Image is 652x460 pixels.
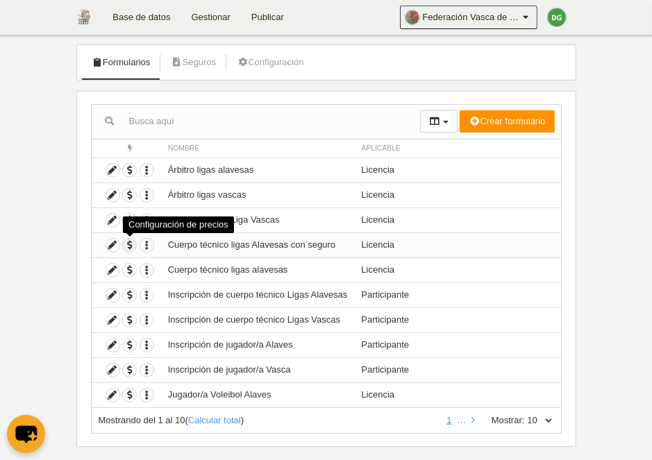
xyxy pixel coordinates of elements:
td: Cuerpo técnico ligas Alavesas con seguro [161,232,355,257]
img: c2l6ZT0zMHgzMCZmcz05JnRleHQ9REcmYmc9NDNhMDQ3.png [548,8,566,26]
td: Inscripción de jugador/a Vasca [161,357,355,382]
td: Participante [354,307,560,332]
label: Mostrar: [478,414,525,427]
a: Federación Vasca de Voleibol [400,6,537,29]
a: Configuración [229,52,311,73]
td: Cuerpo técnico ligas alavesas [161,257,355,282]
td: Licencia [354,207,560,232]
td: Licencia [354,257,560,282]
td: Cuerpo técnico Liga Vascas [161,207,355,232]
span: Aplicable [361,144,401,152]
div: ( ) [99,414,437,427]
td: Licencia [354,232,560,257]
span: Mostrando del 1 al 10 [99,415,185,425]
input: Busca aquí [92,111,420,132]
a: 1 [444,415,454,425]
td: Licencia [354,182,560,207]
td: Licencia [354,382,560,407]
a: Calcular total [188,415,241,425]
td: Árbitro ligas alavesas [161,157,355,182]
a: Formularios [84,52,158,73]
button: chat-button [7,415,45,453]
a: Seguros [163,52,224,73]
td: Licencia [354,157,560,182]
td: Participante [354,282,560,307]
td: Jugador/a Voleibol Alaves [161,382,355,407]
td: Inscripción de cuerpo técnico Ligas Vascas [161,307,355,332]
img: Oa2hBJ8rYK13.30x30.jpg [406,10,419,24]
li: … [457,414,466,427]
button: Crear formulario [460,110,554,133]
td: Participante [354,332,560,357]
td: Árbitro ligas vascas [161,182,355,207]
img: Federación Vasca de Voleibol [76,8,91,25]
td: Inscripción de jugador/a Alaves [161,332,355,357]
span: Nombre [168,144,200,152]
span: Federación Vasca de Voleibol [423,10,520,24]
td: Participante [354,357,560,382]
td: Inscripción de cuerpo técnico Ligas Alavesas [161,282,355,307]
